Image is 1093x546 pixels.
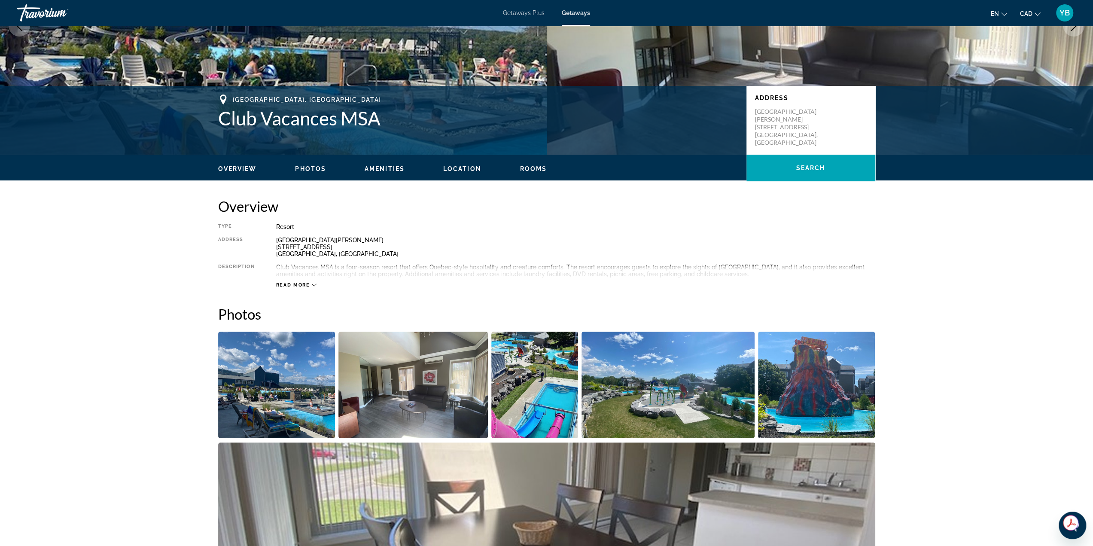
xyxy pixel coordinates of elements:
[503,9,545,16] a: Getaways Plus
[218,223,255,230] div: Type
[218,331,335,439] button: Open full-screen image slider
[9,15,30,37] button: Previous image
[562,9,590,16] a: Getaways
[1053,4,1076,22] button: User Menu
[755,95,867,101] p: Address
[276,237,875,257] div: [GEOGRAPHIC_DATA][PERSON_NAME] [STREET_ADDRESS] [GEOGRAPHIC_DATA], [GEOGRAPHIC_DATA]
[796,165,825,171] span: Search
[582,331,755,439] button: Open full-screen image slider
[443,165,481,173] button: Location
[295,165,326,173] button: Photos
[491,331,578,439] button: Open full-screen image slider
[218,165,257,172] span: Overview
[218,165,257,173] button: Overview
[17,2,103,24] a: Travorium
[520,165,547,172] span: Rooms
[276,223,875,230] div: Resort
[746,155,875,181] button: Search
[1020,7,1041,20] button: Change currency
[365,165,405,173] button: Amenities
[218,198,875,215] h2: Overview
[991,10,999,17] span: en
[1059,512,1086,539] iframe: Button to launch messaging window
[218,237,255,257] div: Address
[276,282,310,288] span: Read more
[1060,9,1070,17] span: YB
[755,108,824,146] p: [GEOGRAPHIC_DATA][PERSON_NAME] [STREET_ADDRESS] [GEOGRAPHIC_DATA], [GEOGRAPHIC_DATA]
[233,96,381,103] span: [GEOGRAPHIC_DATA], [GEOGRAPHIC_DATA]
[991,7,1007,20] button: Change language
[276,264,875,278] div: Club Vacances MSA is a four-season resort that offers Quebec-style hospitality and creature comfo...
[218,107,738,129] h1: Club Vacances MSA
[758,331,875,439] button: Open full-screen image slider
[295,165,326,172] span: Photos
[218,305,875,323] h2: Photos
[218,264,255,278] div: Description
[338,331,488,439] button: Open full-screen image slider
[1020,10,1032,17] span: CAD
[276,282,317,288] button: Read more
[1063,15,1084,37] button: Next image
[365,165,405,172] span: Amenities
[443,165,481,172] span: Location
[520,165,547,173] button: Rooms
